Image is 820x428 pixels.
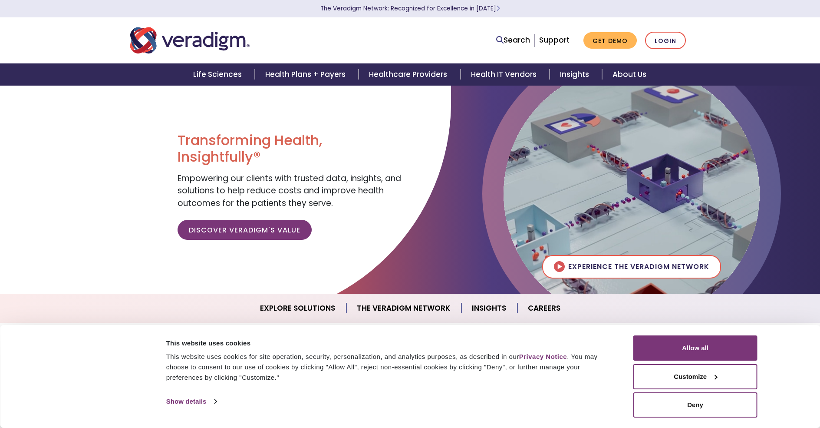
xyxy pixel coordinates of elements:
a: Explore Solutions [250,297,346,319]
a: Login [645,32,686,50]
a: Life Sciences [183,63,255,86]
a: Discover Veradigm's Value [178,220,312,240]
a: Show details [166,395,217,408]
a: Support [539,35,570,45]
a: Search [496,34,530,46]
a: Health IT Vendors [461,63,550,86]
div: This website uses cookies [166,338,614,348]
a: About Us [602,63,657,86]
button: Allow all [633,335,757,361]
a: The Veradigm Network [346,297,461,319]
div: This website uses cookies for site operation, security, personalization, and analytics purposes, ... [166,352,614,383]
a: Insights [550,63,602,86]
a: Healthcare Providers [359,63,460,86]
span: Learn More [496,4,500,13]
a: Get Demo [583,32,637,49]
button: Customize [633,364,757,389]
a: Careers [517,297,571,319]
img: Veradigm logo [130,26,250,55]
button: Deny [633,392,757,418]
span: Empowering our clients with trusted data, insights, and solutions to help reduce costs and improv... [178,173,401,209]
h1: Transforming Health, Insightfully® [178,132,403,166]
a: Privacy Notice [519,353,567,360]
a: The Veradigm Network: Recognized for Excellence in [DATE]Learn More [320,4,500,13]
a: Insights [461,297,517,319]
a: Health Plans + Payers [255,63,359,86]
